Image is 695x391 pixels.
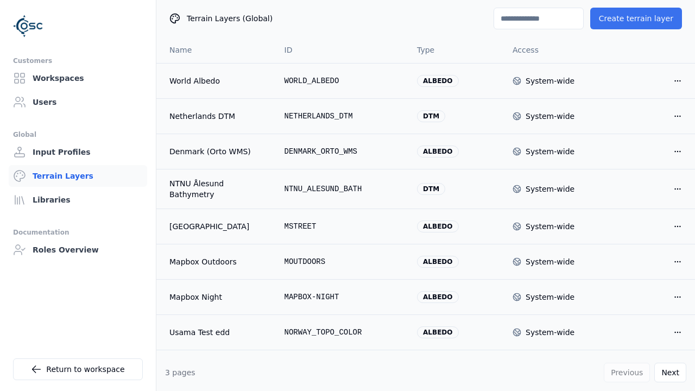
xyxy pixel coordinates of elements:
div: albedo [417,220,458,232]
a: Terrain Layers [9,165,147,187]
div: System-wide [526,327,574,338]
a: Mapbox Outdoors [169,256,267,267]
div: MSTREET [285,221,400,232]
a: Denmark (Orto WMS) [169,146,267,157]
button: Create terrain layer [590,8,682,29]
div: NETHERLANDS_DTM [285,111,400,122]
a: Usama Test edd [169,327,267,338]
div: Documentation [13,226,143,239]
div: MAPBOX-NIGHT [285,292,400,302]
div: MOUTDOORS [285,256,400,267]
div: albedo [417,75,458,87]
th: Access [504,37,599,63]
div: System-wide [526,146,574,157]
button: Next [654,363,686,382]
div: System-wide [526,221,574,232]
a: Input Profiles [9,141,147,163]
a: World Albedo [169,75,267,86]
div: dtm [417,183,445,195]
div: dtm [417,110,445,122]
th: Type [408,37,504,63]
a: [GEOGRAPHIC_DATA] [169,221,267,232]
th: Name [156,37,276,63]
a: Netherlands DTM [169,111,267,122]
div: albedo [417,291,458,303]
div: System-wide [526,184,574,194]
th: ID [276,37,409,63]
div: NTNU_ALESUND_BATH [285,184,400,194]
a: Users [9,91,147,113]
div: albedo [417,326,458,338]
div: System-wide [526,111,574,122]
a: NTNU Ålesund Bathymetry [169,178,267,200]
a: Return to workspace [13,358,143,380]
a: Workspaces [9,67,147,89]
div: WORLD_ALBEDO [285,75,400,86]
a: Roles Overview [9,239,147,261]
div: System-wide [526,256,574,267]
div: Customers [13,54,143,67]
div: System-wide [526,75,574,86]
span: 3 pages [165,368,195,377]
a: Libraries [9,189,147,211]
a: Mapbox Night [169,292,267,302]
div: albedo [417,146,458,157]
img: Logo [13,11,43,41]
div: albedo [417,256,458,268]
div: Global [13,128,143,141]
span: Terrain Layers (Global) [187,13,273,24]
div: NORWAY_TOPO_COLOR [285,327,400,338]
div: DENMARK_ORTO_WMS [285,146,400,157]
div: System-wide [526,292,574,302]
